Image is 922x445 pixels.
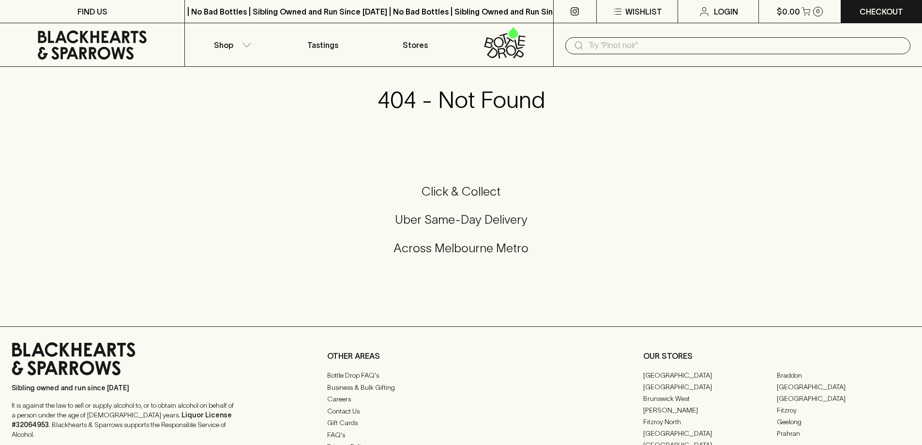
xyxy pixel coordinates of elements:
[12,400,234,439] p: It is against the law to sell or supply alcohol to, or to obtain alcohol on behalf of a person un...
[327,370,594,382] a: Bottle Drop FAQ's
[12,383,234,393] p: Sibling owned and run since [DATE]
[860,6,903,17] p: Checkout
[369,23,461,66] a: Stores
[643,428,777,439] a: [GEOGRAPHIC_DATA]
[378,86,545,113] h3: 404 - Not Found
[777,404,910,416] a: Fitzroy
[714,6,738,17] p: Login
[12,240,910,256] h5: Across Melbourne Metro
[12,145,910,307] div: Call to action block
[12,184,910,199] h5: Click & Collect
[643,381,777,393] a: [GEOGRAPHIC_DATA]
[589,38,903,53] input: Try "Pinot noir"
[403,39,428,51] p: Stores
[214,39,233,51] p: Shop
[643,350,910,362] p: OUR STORES
[777,6,800,17] p: $0.00
[777,416,910,428] a: Geelong
[625,6,662,17] p: Wishlist
[327,350,594,362] p: OTHER AREAS
[643,393,777,404] a: Brunswick West
[643,404,777,416] a: [PERSON_NAME]
[327,394,594,405] a: Careers
[307,39,338,51] p: Tastings
[12,212,910,228] h5: Uber Same-Day Delivery
[327,417,594,429] a: Gift Cards
[777,369,910,381] a: Braddon
[327,429,594,441] a: FAQ's
[327,382,594,393] a: Business & Bulk Gifting
[777,428,910,439] a: Prahran
[643,416,777,428] a: Fitzroy North
[277,23,369,66] a: Tastings
[643,369,777,381] a: [GEOGRAPHIC_DATA]
[777,381,910,393] a: [GEOGRAPHIC_DATA]
[777,393,910,404] a: [GEOGRAPHIC_DATA]
[185,23,277,66] button: Shop
[77,6,107,17] p: FIND US
[327,405,594,417] a: Contact Us
[816,9,820,14] p: 0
